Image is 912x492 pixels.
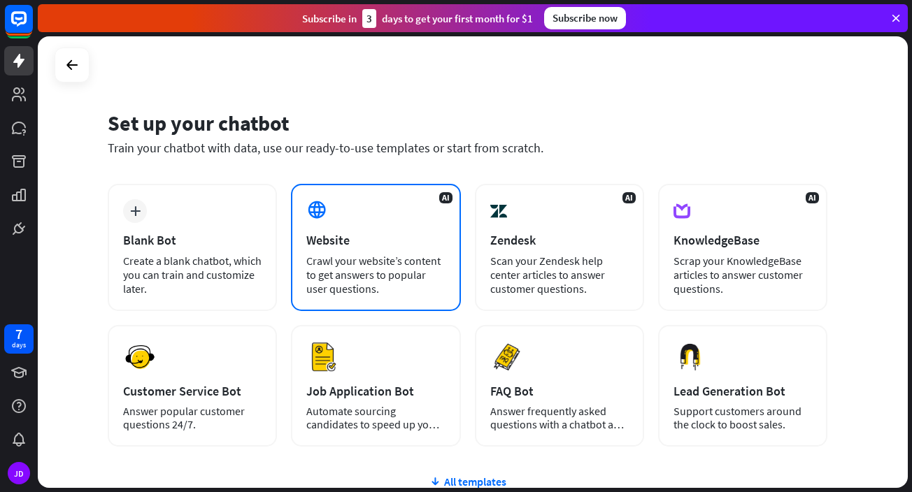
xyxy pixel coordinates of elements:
[306,405,445,431] div: Automate sourcing candidates to speed up your hiring process.
[306,254,445,296] div: Crawl your website’s content to get answers to popular user questions.
[12,340,26,350] div: days
[108,475,827,489] div: All templates
[439,192,453,203] span: AI
[306,383,445,399] div: Job Application Bot
[123,383,262,399] div: Customer Service Bot
[806,192,819,203] span: AI
[490,232,629,248] div: Zendesk
[490,254,629,296] div: Scan your Zendesk help center articles to answer customer questions.
[108,110,827,136] div: Set up your chatbot
[123,405,262,431] div: Answer popular customer questions 24/7.
[4,324,34,354] a: 7 days
[123,232,262,248] div: Blank Bot
[302,9,533,28] div: Subscribe in days to get your first month for $1
[108,140,827,156] div: Train your chatbot with data, use our ready-to-use templates or start from scratch.
[490,405,629,431] div: Answer frequently asked questions with a chatbot and save your time.
[306,232,445,248] div: Website
[674,383,812,399] div: Lead Generation Bot
[15,328,22,340] div: 7
[674,405,812,431] div: Support customers around the clock to boost sales.
[674,232,812,248] div: KnowledgeBase
[11,6,53,48] button: Open LiveChat chat widget
[544,7,626,29] div: Subscribe now
[362,9,376,28] div: 3
[622,192,636,203] span: AI
[490,383,629,399] div: FAQ Bot
[8,462,30,484] div: JD
[123,254,262,296] div: Create a blank chatbot, which you can train and customize later.
[674,254,812,296] div: Scrap your KnowledgeBase articles to answer customer questions.
[130,206,141,216] i: plus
